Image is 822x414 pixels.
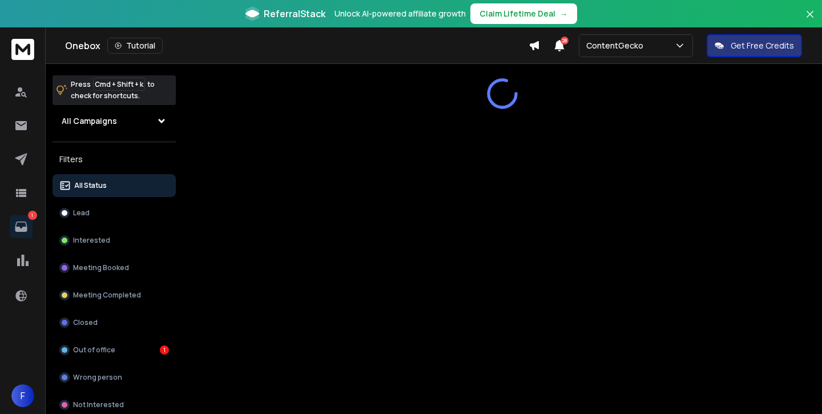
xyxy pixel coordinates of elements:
[93,78,145,91] span: Cmd + Shift + k
[11,384,34,407] button: F
[65,38,529,54] div: Onebox
[73,263,129,272] p: Meeting Booked
[160,345,169,355] div: 1
[73,208,90,218] p: Lead
[71,79,155,102] p: Press to check for shortcuts.
[53,174,176,197] button: All Status
[73,373,122,382] p: Wrong person
[53,202,176,224] button: Lead
[53,110,176,132] button: All Campaigns
[10,215,33,238] a: 1
[53,366,176,389] button: Wrong person
[62,115,117,127] h1: All Campaigns
[335,8,466,19] p: Unlock AI-powered affiliate growth
[803,7,817,34] button: Close banner
[53,256,176,279] button: Meeting Booked
[53,229,176,252] button: Interested
[53,339,176,361] button: Out of office1
[107,38,163,54] button: Tutorial
[53,311,176,334] button: Closed
[731,40,794,51] p: Get Free Credits
[707,34,802,57] button: Get Free Credits
[73,345,115,355] p: Out of office
[73,318,98,327] p: Closed
[470,3,577,24] button: Claim Lifetime Deal→
[264,7,325,21] span: ReferralStack
[561,37,569,45] span: 28
[586,40,648,51] p: ContentGecko
[53,284,176,307] button: Meeting Completed
[73,236,110,245] p: Interested
[28,211,37,220] p: 1
[74,181,107,190] p: All Status
[73,291,141,300] p: Meeting Completed
[53,151,176,167] h3: Filters
[560,8,568,19] span: →
[73,400,124,409] p: Not Interested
